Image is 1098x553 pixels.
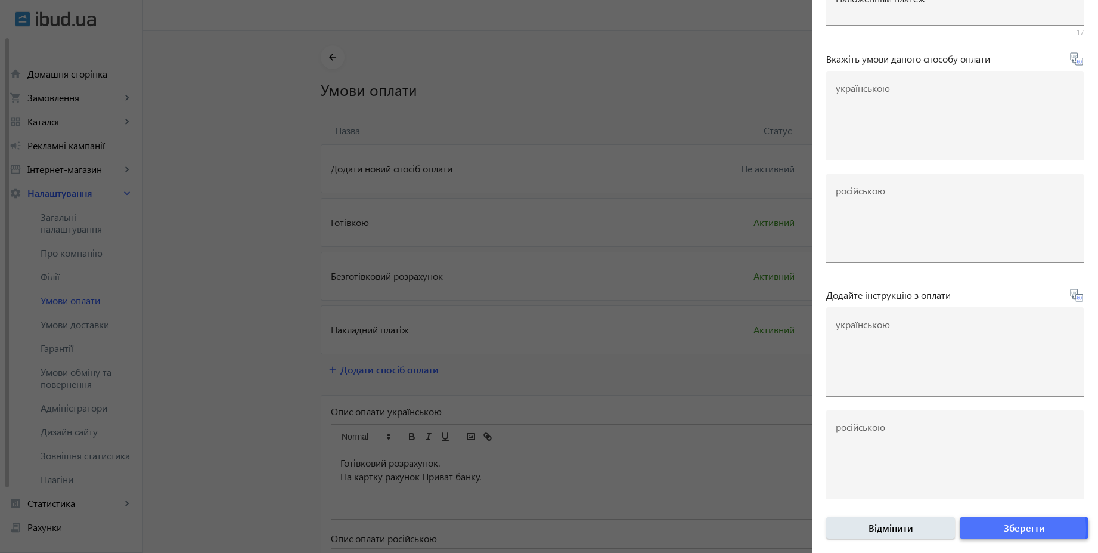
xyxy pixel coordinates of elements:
svg-icon: Перекласти на рос. [1069,288,1084,302]
span: Додайте інструкцію з оплати [826,289,951,302]
span: Відмінити [869,521,913,535]
svg-icon: Перекласти на рос. [1069,52,1084,66]
mat-label: російською [836,184,885,197]
span: Зберегти [1004,521,1045,535]
mat-label: українською [836,318,890,330]
mat-label: російською [836,421,885,433]
mat-label: українською [836,82,890,94]
button: Відмінити [826,517,955,539]
span: Вкажіть умови даного способу оплати [826,52,990,66]
button: Зберегти [960,517,1088,539]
